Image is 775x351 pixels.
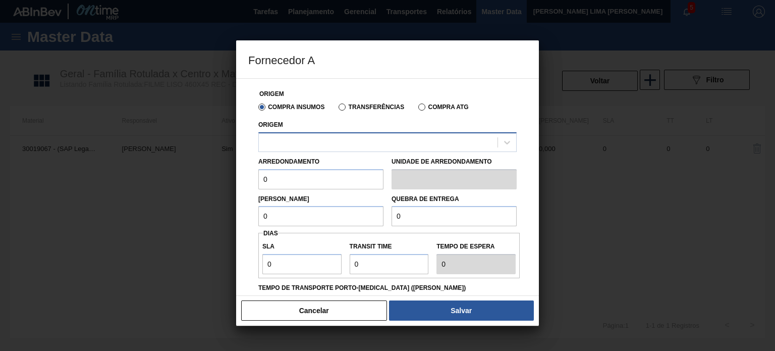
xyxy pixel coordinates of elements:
[262,239,342,254] label: SLA
[258,104,324,111] label: Compra Insumos
[389,300,534,321] button: Salvar
[436,239,516,254] label: Tempo de espera
[392,155,517,169] label: Unidade de arredondamento
[350,239,429,254] label: Transit Time
[258,195,309,203] label: [PERSON_NAME]
[392,195,459,203] label: Quebra de entrega
[258,121,283,128] label: Origem
[258,158,319,165] label: Arredondamento
[241,300,387,321] button: Cancelar
[259,90,284,97] label: Origem
[236,40,539,79] h3: Fornecedor A
[418,104,468,111] label: Compra ATG
[258,281,517,295] label: Tempo de Transporte Porto-[MEDICAL_DATA] ([PERSON_NAME])
[263,230,278,237] span: Dias
[339,104,404,111] label: Transferências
